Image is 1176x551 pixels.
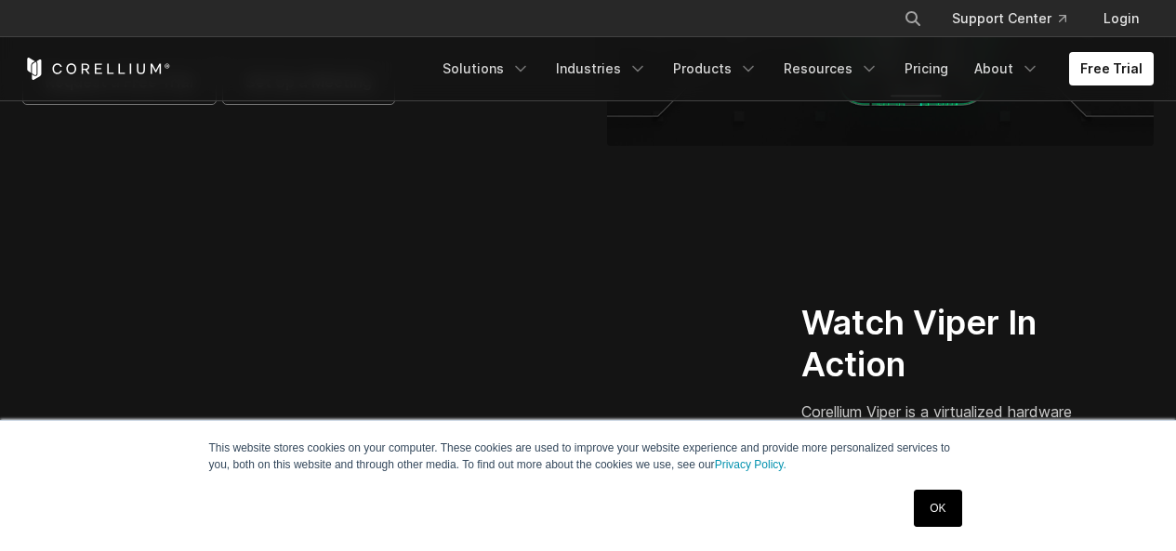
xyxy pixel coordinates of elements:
h2: Watch Viper In Action [801,302,1083,386]
p: This website stores cookies on your computer. These cookies are used to improve your website expe... [209,439,968,473]
a: Products [662,52,769,85]
a: Industries [545,52,658,85]
div: Navigation Menu [431,52,1154,85]
div: Navigation Menu [881,2,1154,35]
a: Pricing [893,52,959,85]
a: Corellium Home [23,58,171,80]
a: Login [1089,2,1154,35]
a: OK [914,490,961,527]
a: Privacy Policy. [715,458,786,471]
a: Solutions [431,52,541,85]
button: Search [896,2,930,35]
a: Free Trial [1069,52,1154,85]
a: Resources [773,52,890,85]
a: About [963,52,1050,85]
a: Support Center [937,2,1081,35]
